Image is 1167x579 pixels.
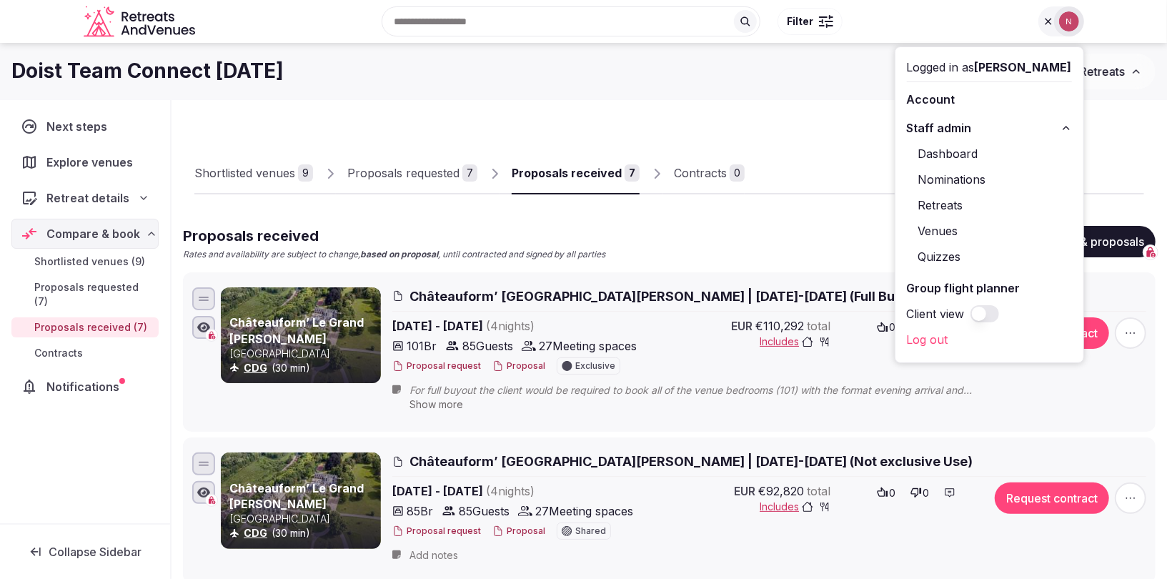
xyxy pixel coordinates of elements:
[11,112,159,142] a: Next steps
[575,527,606,535] span: Shared
[49,545,141,559] span: Collapse Sidebar
[34,254,145,269] span: Shortlisted venues (9)
[46,378,125,395] span: Notifications
[392,360,481,372] button: Proposal request
[11,317,159,337] a: Proposals received (7)
[907,328,1072,351] a: Log out
[890,320,896,335] span: 0
[46,154,139,171] span: Explore venues
[392,482,644,500] span: [DATE] - [DATE]
[194,164,295,182] div: Shortlisted venues
[807,482,830,500] span: total
[407,337,437,355] span: 101 Br
[462,337,513,355] span: 85 Guests
[407,503,433,520] span: 85 Br
[807,317,830,335] span: total
[409,452,973,470] span: Châteauform’ [GEOGRAPHIC_DATA][PERSON_NAME] | [DATE]-[DATE] (Not exclusive Use)
[734,482,755,500] span: EUR
[183,226,605,246] h2: Proposals received
[755,317,804,335] span: €110,292
[84,6,198,38] a: Visit the homepage
[907,168,1072,191] a: Nominations
[229,481,364,511] a: Châteauform’ Le Grand [PERSON_NAME]
[575,362,615,370] span: Exclusive
[975,60,1072,74] span: [PERSON_NAME]
[760,335,830,349] button: Includes
[486,319,535,333] span: ( 4 night s )
[84,6,198,38] svg: Retreats and Venues company logo
[995,482,1109,514] button: Request contract
[347,164,460,182] div: Proposals requested
[907,119,972,137] span: Staff admin
[11,277,159,312] a: Proposals requested (7)
[183,249,605,261] p: Rates and availability are subject to change, , until contracted and signed by all parties
[907,117,1072,139] button: Staff admin
[907,305,965,322] label: Client view
[34,346,83,360] span: Contracts
[1059,11,1079,31] img: Nathalia Bilotti
[906,482,934,503] button: 0
[244,526,267,540] button: CDG
[347,153,477,194] a: Proposals requested7
[907,194,1072,217] a: Retreats
[409,383,1033,397] span: For full buyout the client would be required to book all of the venue bedrooms (101) with the for...
[674,164,727,182] div: Contracts
[11,57,284,85] h1: Doist Team Connect [DATE]
[46,118,113,135] span: Next steps
[873,317,900,337] button: 0
[459,503,510,520] span: 85 Guests
[730,164,745,182] div: 0
[907,59,1072,76] div: Logged in as
[409,398,463,410] span: Show more
[46,189,129,207] span: Retreat details
[229,512,378,526] p: [GEOGRAPHIC_DATA]
[907,277,1072,300] a: Group flight planner
[492,360,545,372] button: Proposal
[11,252,159,272] a: Shortlisted venues (9)
[907,88,1072,111] a: Account
[409,287,928,305] span: Châteauform’ [GEOGRAPHIC_DATA][PERSON_NAME] | [DATE]-[DATE] (Full Buyout)
[11,147,159,177] a: Explore venues
[907,219,1072,242] a: Venues
[512,153,640,194] a: Proposals received7
[778,8,843,35] button: Filter
[1061,64,1125,79] span: My Retreats
[46,225,140,242] span: Compare & book
[298,164,313,182] div: 9
[674,153,745,194] a: Contracts0
[392,317,644,335] span: [DATE] - [DATE]
[244,362,267,374] a: CDG
[625,164,640,182] div: 7
[758,482,804,500] span: €92,820
[34,320,147,335] span: Proposals received (7)
[409,548,458,563] span: Add notes
[907,142,1072,165] a: Dashboard
[907,245,1072,268] a: Quizzes
[229,361,378,375] div: (30 min)
[923,486,930,500] span: 0
[462,164,477,182] div: 7
[11,536,159,568] button: Collapse Sidebar
[244,361,267,375] button: CDG
[229,315,364,345] a: Châteauform’ Le Grand [PERSON_NAME]
[486,484,535,498] span: ( 4 night s )
[539,337,637,355] span: 27 Meeting spaces
[787,14,813,29] span: Filter
[34,280,153,309] span: Proposals requested (7)
[194,153,313,194] a: Shortlisted venues9
[11,372,159,402] a: Notifications
[890,486,896,500] span: 0
[360,249,438,259] strong: based on proposal
[229,526,378,540] div: (30 min)
[760,500,830,514] button: Includes
[492,525,545,538] button: Proposal
[1047,54,1156,89] button: My Retreats
[229,347,378,361] p: [GEOGRAPHIC_DATA]
[244,527,267,539] a: CDG
[392,525,481,538] button: Proposal request
[512,164,622,182] div: Proposals received
[731,317,753,335] span: EUR
[873,482,900,503] button: 0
